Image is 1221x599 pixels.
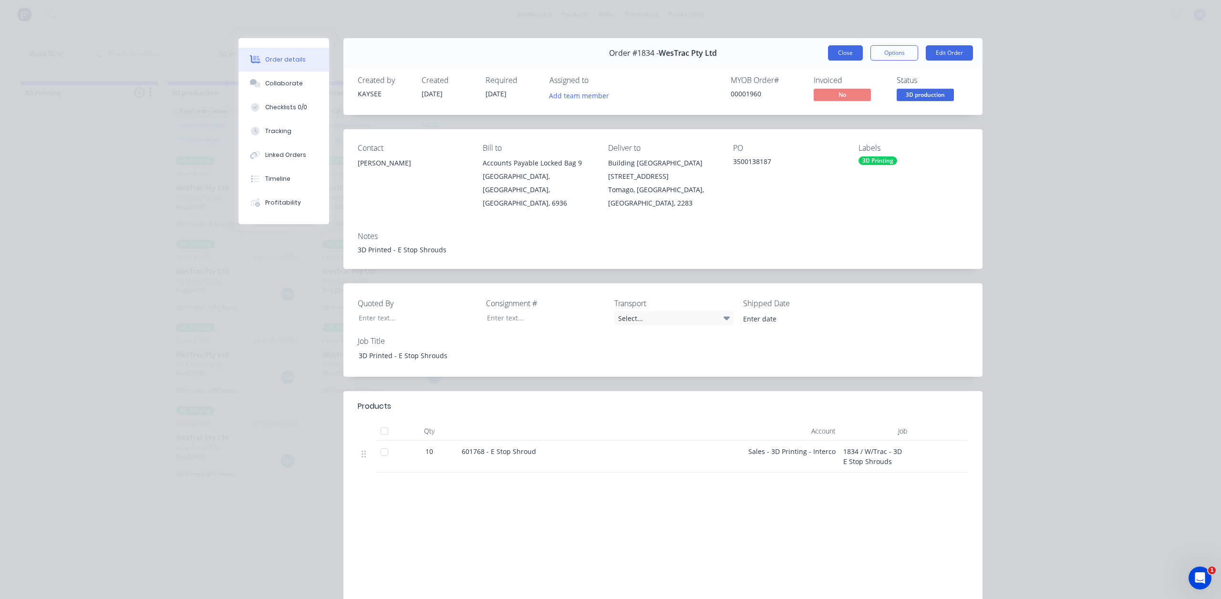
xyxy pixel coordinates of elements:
[483,144,592,153] div: Bill to
[358,298,477,309] label: Quoted By
[870,45,918,61] button: Options
[486,298,605,309] label: Consignment #
[608,183,718,210] div: Tomago, [GEOGRAPHIC_DATA], [GEOGRAPHIC_DATA], 2283
[744,441,839,473] div: Sales - 3D Printing - Interco
[486,76,538,85] div: Required
[238,191,329,215] button: Profitability
[549,76,645,85] div: Assigned to
[731,89,802,99] div: 00001960
[358,89,410,99] div: KAYSEE
[358,245,968,255] div: 3D Printed - E Stop Shrouds
[422,89,443,98] span: [DATE]
[483,170,592,210] div: [GEOGRAPHIC_DATA], [GEOGRAPHIC_DATA], [GEOGRAPHIC_DATA], 6936
[238,72,329,95] button: Collaborate
[814,76,885,85] div: Invoiced
[358,156,467,187] div: [PERSON_NAME]
[897,89,954,103] button: 3D production
[859,144,968,153] div: Labels
[483,156,592,170] div: Accounts Payable Locked Bag 9
[238,48,329,72] button: Order details
[544,89,614,102] button: Add team member
[608,156,718,183] div: Building [GEOGRAPHIC_DATA][STREET_ADDRESS]
[859,156,897,165] div: 3D Printing
[265,127,291,135] div: Tracking
[839,422,911,441] div: Job
[238,143,329,167] button: Linked Orders
[839,441,911,473] div: 1834 / W/Trac - 3D E Stop Shrouds
[733,144,843,153] div: PO
[422,76,474,85] div: Created
[659,49,717,58] span: WesTrac Pty Ltd
[238,167,329,191] button: Timeline
[814,89,871,101] span: No
[736,311,855,326] input: Enter date
[733,156,843,170] div: 3500138187
[401,422,458,441] div: Qty
[425,446,433,456] span: 10
[265,151,306,159] div: Linked Orders
[614,311,734,325] div: Select...
[897,89,954,101] span: 3D production
[926,45,973,61] button: Edit Order
[358,232,968,241] div: Notes
[358,156,467,170] div: [PERSON_NAME]
[609,49,659,58] span: Order #1834 -
[608,156,718,210] div: Building [GEOGRAPHIC_DATA][STREET_ADDRESS]Tomago, [GEOGRAPHIC_DATA], [GEOGRAPHIC_DATA], 2283
[265,79,303,88] div: Collaborate
[238,119,329,143] button: Tracking
[549,89,614,102] button: Add team member
[265,55,306,64] div: Order details
[1208,567,1216,574] span: 1
[265,103,307,112] div: Checklists 0/0
[483,156,592,210] div: Accounts Payable Locked Bag 9[GEOGRAPHIC_DATA], [GEOGRAPHIC_DATA], [GEOGRAPHIC_DATA], 6936
[265,175,290,183] div: Timeline
[238,95,329,119] button: Checklists 0/0
[608,144,718,153] div: Deliver to
[351,349,470,362] div: 3D Printed - E Stop Shrouds
[744,422,839,441] div: Account
[358,144,467,153] div: Contact
[265,198,301,207] div: Profitability
[1189,567,1211,589] iframe: Intercom live chat
[897,76,968,85] div: Status
[486,89,507,98] span: [DATE]
[358,401,391,412] div: Products
[614,298,734,309] label: Transport
[358,335,477,347] label: Job Title
[358,76,410,85] div: Created by
[743,298,862,309] label: Shipped Date
[731,76,802,85] div: MYOB Order #
[828,45,863,61] button: Close
[462,447,536,456] span: 601768 - E Stop Shroud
